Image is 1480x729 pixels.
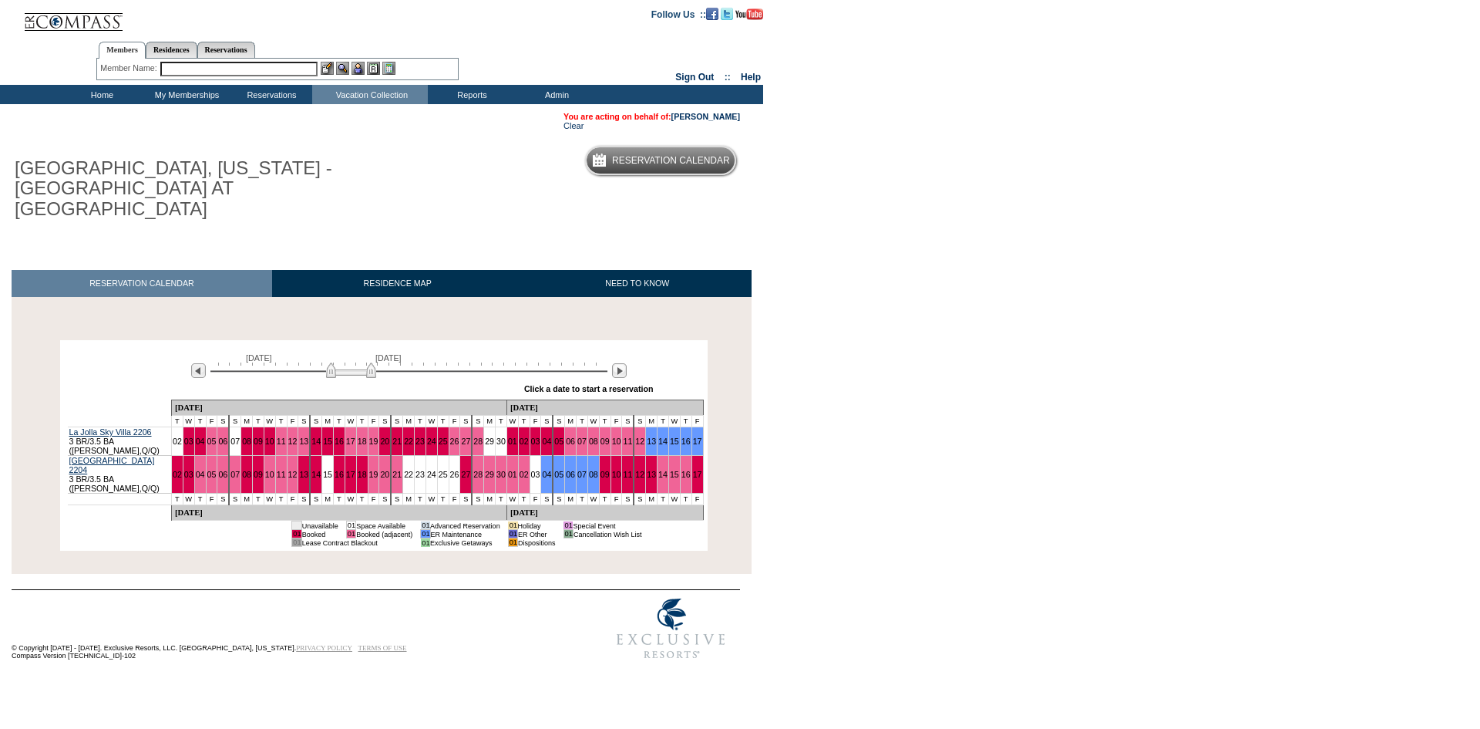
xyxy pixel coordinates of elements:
a: 04 [542,470,551,479]
td: W [506,416,518,427]
a: 05 [554,437,563,446]
a: 06 [218,437,227,446]
td: T [275,494,287,505]
a: 08 [242,470,251,479]
td: F [287,494,298,505]
td: [DATE] [171,400,506,416]
a: [PERSON_NAME] [671,112,740,121]
a: 17 [346,470,355,479]
td: F [368,494,379,505]
a: 04 [196,470,205,479]
a: 14 [311,437,321,446]
a: 14 [311,470,321,479]
td: 01 [563,530,573,538]
a: 10 [612,437,621,446]
td: Booked [301,530,338,538]
td: S [391,494,402,505]
h5: Reservation Calendar [612,156,730,166]
a: 12 [635,470,644,479]
td: T [658,494,669,505]
td: 01 [508,521,517,530]
div: Click a date to start a reservation [524,384,654,393]
a: 30 [496,437,506,446]
td: S [460,416,472,427]
a: 21 [392,437,402,446]
a: 30 [496,470,506,479]
td: 3 BR/3.5 BA ([PERSON_NAME],Q/Q) [68,456,172,494]
a: 07 [577,470,587,479]
a: 11 [277,437,286,446]
a: Clear [563,121,584,130]
a: 10 [265,437,274,446]
a: 16 [335,437,344,446]
a: 16 [681,437,691,446]
td: S [310,416,321,427]
td: M [322,416,334,427]
a: 17 [693,470,702,479]
td: W [425,494,437,505]
td: S [622,494,634,505]
td: T [356,416,368,427]
td: W [264,416,275,427]
td: 01 [346,521,355,530]
a: 04 [542,437,551,446]
a: Become our fan on Facebook [706,8,718,18]
td: Exclusive Getaways [430,538,500,547]
td: Space Available [356,521,413,530]
img: Impersonate [351,62,365,75]
td: F [610,416,622,427]
td: S [217,416,229,427]
a: 29 [485,470,494,479]
a: 16 [335,470,344,479]
a: 20 [380,470,389,479]
a: 01 [508,470,517,479]
td: T [577,416,588,427]
a: 03 [531,470,540,479]
a: 06 [218,470,227,479]
td: M [646,416,658,427]
td: M [241,494,253,505]
td: T [680,494,691,505]
a: 12 [288,437,298,446]
a: 13 [647,470,656,479]
td: S [460,494,472,505]
a: La Jolla Sky Villa 2206 [69,427,152,437]
a: 06 [566,437,575,446]
td: 01 [508,538,517,547]
a: 26 [450,437,459,446]
a: 09 [600,470,610,479]
td: T [680,416,691,427]
td: F [449,494,460,505]
a: Subscribe to our YouTube Channel [735,8,763,18]
img: Previous [191,363,206,378]
td: 01 [508,530,517,538]
td: T [437,416,449,427]
a: 28 [473,437,483,446]
td: Holiday [518,521,556,530]
td: W [183,416,194,427]
td: T [194,416,206,427]
td: Reservations [227,85,312,104]
img: Subscribe to our YouTube Channel [735,8,763,20]
td: T [275,416,287,427]
td: W [587,494,599,505]
a: 25 [439,470,448,479]
td: M [322,494,334,505]
td: [DATE] [171,505,506,521]
a: 21 [392,470,402,479]
a: 09 [254,470,263,479]
td: T [496,416,507,427]
td: M [403,494,415,505]
a: 11 [277,470,286,479]
td: S [553,416,564,427]
td: F [287,416,298,427]
a: 14 [658,437,668,446]
td: S [634,494,645,505]
a: 10 [612,470,621,479]
a: 09 [600,437,610,446]
td: T [334,416,345,427]
td: S [472,416,483,427]
td: S [379,416,391,427]
a: 15 [323,470,332,479]
td: W [668,494,680,505]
